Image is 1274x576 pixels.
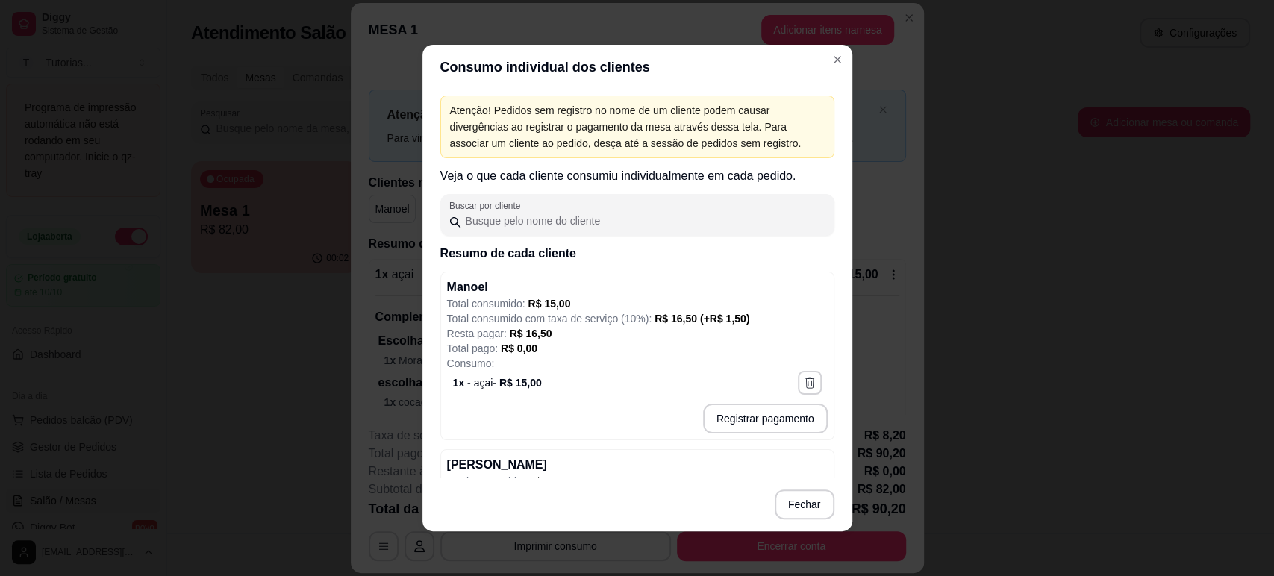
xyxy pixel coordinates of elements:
p: [PERSON_NAME] [447,456,547,474]
p: Resta pagar: [447,326,828,341]
button: Close [825,48,849,72]
div: Atenção! Pedidos sem registro no nome de um cliente podem causar divergências ao registrar o paga... [450,102,825,151]
p: Manoel [447,278,488,296]
input: Buscar por cliente [461,213,825,228]
p: Total consumido com taxa de serviço ( 10 %): [447,311,828,326]
header: Consumo individual dos clientes [422,45,852,90]
p: Veja o que cada cliente consumiu individualmente em cada pedido. [440,167,834,185]
p: Total pago: [447,341,828,356]
p: 1 x - - R$ 15,00 [453,375,542,390]
p: Resumo de cada cliente [440,245,834,263]
label: Buscar por cliente [449,199,525,212]
p: Consumo: [447,356,828,371]
span: R$ 0,00 [501,342,537,354]
span: R$ 16,50 (+ R$ 1,50 ) [655,313,749,325]
span: R$ 16,50 [510,328,552,339]
span: R$ 15,00 [528,298,570,310]
p: Total consumido: [447,296,828,311]
span: açai [474,377,493,389]
button: Fechar [775,489,834,519]
span: R$ 25,00 [528,475,570,487]
p: Total consumido: [447,474,828,489]
span: search [449,216,461,228]
button: Registrar pagamento [703,404,828,433]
